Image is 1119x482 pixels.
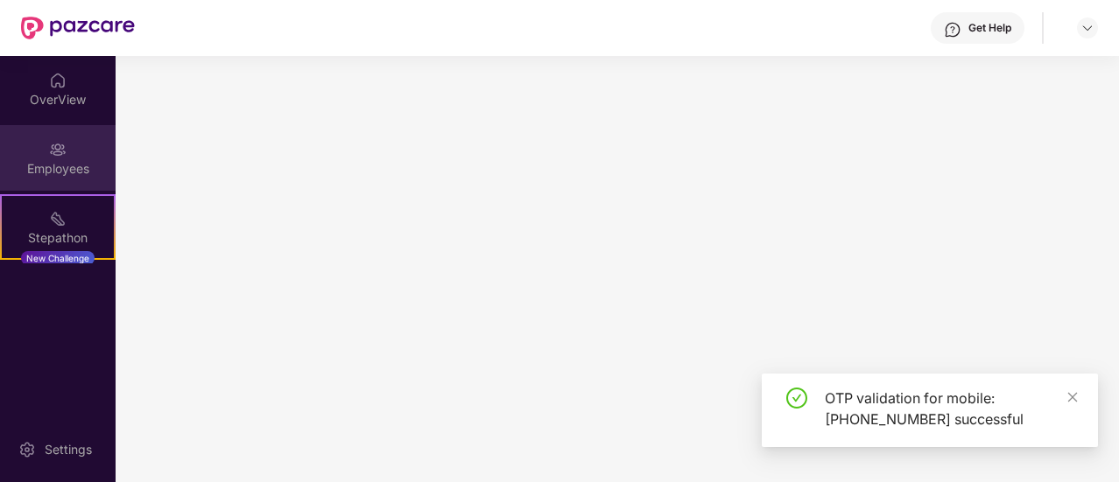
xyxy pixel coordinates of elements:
[49,72,67,89] img: svg+xml;base64,PHN2ZyBpZD0iSG9tZSIgeG1sbnM9Imh0dHA6Ly93d3cudzMub3JnLzIwMDAvc3ZnIiB3aWR0aD0iMjAiIG...
[1066,391,1079,403] span: close
[49,141,67,158] img: svg+xml;base64,PHN2ZyBpZD0iRW1wbG95ZWVzIiB4bWxucz0iaHR0cDovL3d3dy53My5vcmcvMjAwMC9zdmciIHdpZHRoPS...
[786,388,807,409] span: check-circle
[2,229,114,247] div: Stepathon
[18,441,36,458] img: svg+xml;base64,PHN2ZyBpZD0iU2V0dGluZy0yMHgyMCIgeG1sbnM9Imh0dHA6Ly93d3cudzMub3JnLzIwMDAvc3ZnIiB3aW...
[968,21,1011,35] div: Get Help
[825,388,1077,430] div: OTP validation for mobile: [PHONE_NUMBER] successful
[1080,21,1094,35] img: svg+xml;base64,PHN2ZyBpZD0iRHJvcGRvd24tMzJ4MzIiIHhtbG5zPSJodHRwOi8vd3d3LnczLm9yZy8yMDAwL3N2ZyIgd2...
[21,251,95,265] div: New Challenge
[39,441,97,458] div: Settings
[944,21,961,38] img: svg+xml;base64,PHN2ZyBpZD0iSGVscC0zMngzMiIgeG1sbnM9Imh0dHA6Ly93d3cudzMub3JnLzIwMDAvc3ZnIiB3aWR0aD...
[49,210,67,227] img: svg+xml;base64,PHN2ZyB4bWxucz0iaHR0cDovL3d3dy53My5vcmcvMjAwMC9zdmciIHdpZHRoPSIyMSIgaGVpZ2h0PSIyMC...
[21,17,135,39] img: New Pazcare Logo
